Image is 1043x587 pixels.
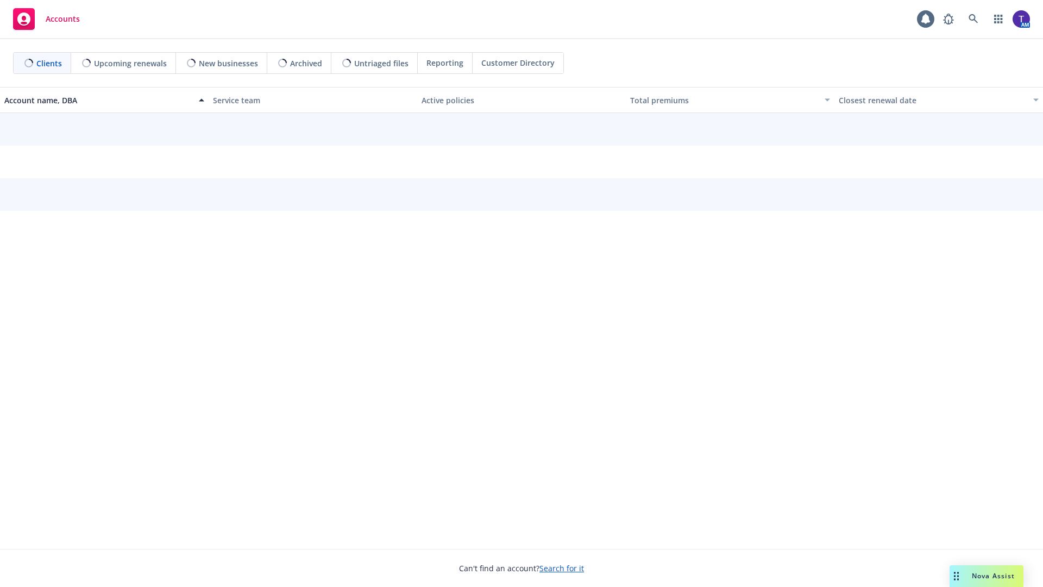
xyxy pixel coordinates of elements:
[422,95,621,106] div: Active policies
[630,95,818,106] div: Total premiums
[46,15,80,23] span: Accounts
[972,571,1015,580] span: Nova Assist
[209,87,417,113] button: Service team
[839,95,1027,106] div: Closest renewal date
[481,57,555,68] span: Customer Directory
[417,87,626,113] button: Active policies
[290,58,322,69] span: Archived
[963,8,984,30] a: Search
[213,95,413,106] div: Service team
[4,95,192,106] div: Account name, DBA
[199,58,258,69] span: New businesses
[988,8,1009,30] a: Switch app
[950,565,963,587] div: Drag to move
[94,58,167,69] span: Upcoming renewals
[9,4,84,34] a: Accounts
[539,563,584,573] a: Search for it
[938,8,959,30] a: Report a Bug
[354,58,409,69] span: Untriaged files
[626,87,834,113] button: Total premiums
[950,565,1023,587] button: Nova Assist
[1013,10,1030,28] img: photo
[834,87,1043,113] button: Closest renewal date
[426,57,463,68] span: Reporting
[459,563,584,574] span: Can't find an account?
[36,58,62,69] span: Clients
